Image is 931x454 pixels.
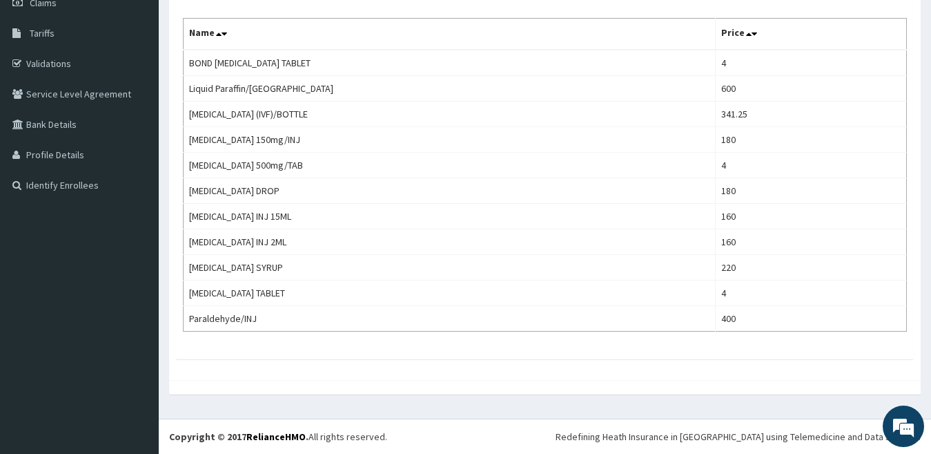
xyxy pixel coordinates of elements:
td: 600 [716,76,907,102]
td: 4 [716,153,907,178]
td: [MEDICAL_DATA] DROP [184,178,716,204]
div: Redefining Heath Insurance in [GEOGRAPHIC_DATA] using Telemedicine and Data Science! [556,430,921,444]
th: Name [184,19,716,50]
td: 341.25 [716,102,907,127]
td: 160 [716,204,907,229]
td: BOND [MEDICAL_DATA] TABLET [184,50,716,76]
th: Price [716,19,907,50]
span: Tariffs [30,27,55,39]
textarea: Type your message and hit 'Enter' [7,305,263,353]
a: RelianceHMO [246,431,306,443]
td: Paraldehyde/INJ [184,306,716,332]
td: 180 [716,127,907,153]
td: [MEDICAL_DATA] SYRUP [184,255,716,281]
td: [MEDICAL_DATA] INJ 2ML [184,229,716,255]
div: Minimize live chat window [226,7,259,40]
td: [MEDICAL_DATA] INJ 15ML [184,204,716,229]
td: 400 [716,306,907,332]
td: 160 [716,229,907,255]
td: [MEDICAL_DATA] (IVF)/BOTTLE [184,102,716,127]
strong: Copyright © 2017 . [169,431,308,443]
span: We're online! [80,138,190,277]
td: 180 [716,178,907,204]
td: 220 [716,255,907,281]
td: 4 [716,50,907,76]
td: [MEDICAL_DATA] 150mg/INJ [184,127,716,153]
td: [MEDICAL_DATA] 500mg/TAB [184,153,716,178]
footer: All rights reserved. [159,419,931,454]
img: d_794563401_company_1708531726252_794563401 [26,69,56,104]
td: [MEDICAL_DATA] TABLET [184,281,716,306]
td: Liquid Paraffin/[GEOGRAPHIC_DATA] [184,76,716,102]
div: Chat with us now [72,77,232,95]
td: 4 [716,281,907,306]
